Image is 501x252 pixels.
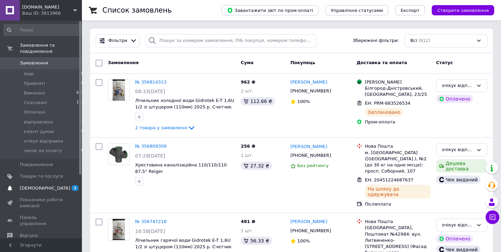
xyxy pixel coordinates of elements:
span: клієнт думає [24,129,54,135]
span: Оплачені [24,109,45,115]
button: Експорт [395,5,425,15]
div: [PERSON_NAME] [365,79,431,85]
button: Чат з покупцем [486,210,499,224]
span: Без рейтингу [297,163,329,168]
a: Фото товару [108,219,130,240]
span: Замовлення [108,60,139,65]
div: Нова Пошта [365,143,431,149]
div: Нова Пошта [365,219,431,225]
a: № 356814313 [135,79,167,85]
div: очікує відправки [442,82,473,89]
img: Фото товару [108,145,129,164]
a: Лічильник холодної води Gidrotek E-T 1,6U 1/2 зі штуцером (110мм) 2025 р. Счетчик [135,98,234,109]
span: 2 шт. [241,88,253,93]
div: Заплановано [365,108,403,116]
span: ЕН: PRM-883526534 [365,101,411,106]
a: 2 товара у замовленні [135,125,196,130]
span: ЕН: 20451224687637 [365,177,413,182]
div: Дешева доставка [436,159,487,173]
a: № 356747218 [135,219,167,224]
a: Лічильник гарячої води Gidrotek E-T 1,6U 1/2 зі штуцером (110мм) 2025 р. Счетчик [135,238,232,249]
a: Фото товару [108,143,130,165]
span: відправлено [24,119,53,125]
span: [DEMOGRAPHIC_DATA] [20,185,70,191]
div: Пром-оплата [365,119,431,125]
span: 3 [81,138,84,144]
span: Замовлення та повідомлення [20,42,82,55]
div: Білгород-Дністровський, [GEOGRAPHIC_DATA], 23/25 [365,85,431,98]
span: Завантажити звіт по пром-оплаті [227,7,313,13]
a: Хрестовина каналізаційна 110/110/110 87,5° Reiger [135,162,227,174]
span: Статус [436,60,453,65]
span: 962 ₴ [241,79,255,85]
a: № 356809309 [135,144,167,149]
span: 133 [76,100,84,106]
span: Повідомлення [20,162,53,168]
div: Ваш ID: 3813966 [22,10,82,16]
h1: Список замовлень [102,6,172,14]
span: 481 ₴ [241,219,255,224]
span: 3 [81,119,84,125]
span: очікує відправки [24,138,63,144]
span: Управління статусами [331,8,383,13]
span: Створити замовлення [437,8,489,13]
span: 1 шт. [241,153,253,158]
button: Створити замовлення [432,5,494,15]
span: Cума [241,60,253,65]
span: 1 [72,185,78,191]
span: чекає на оплату [24,148,62,154]
a: [PERSON_NAME] [290,144,327,150]
img: Фото товару [113,219,125,240]
div: На шляху до одержувача [365,185,431,198]
div: [PHONE_NUMBER] [289,151,332,160]
img: Фото товару [113,79,125,101]
span: 07:29[DATE] [135,153,165,159]
span: 0 [81,80,84,87]
div: Післяплата [365,201,431,207]
span: Відгуки [20,233,38,239]
span: Товари та послуги [20,173,63,179]
div: очікує відправки [442,222,473,229]
span: 08:33[DATE] [135,89,165,94]
span: 672 [76,90,84,96]
span: Покупець [290,60,315,65]
span: Збережені фільтри: [353,38,399,44]
a: Фото товару [108,79,130,101]
div: 112.66 ₴ [241,97,275,105]
span: Доставка та оплата [357,60,407,65]
div: Оплачено [436,95,473,103]
div: очікує відправки [442,146,473,153]
a: Створити замовлення [425,8,494,13]
span: Замовлення [20,60,48,66]
span: (812) [418,38,430,43]
span: Виконані [24,90,45,96]
button: Управління статусами [325,5,388,15]
span: 1 [81,109,84,115]
div: [PHONE_NUMBER] [289,226,332,235]
a: [PERSON_NAME] [290,219,327,225]
span: 100% [297,99,310,104]
span: 100% [297,238,310,243]
button: Завантажити звіт по пром-оплаті [221,5,318,15]
div: [PHONE_NUMBER] [289,87,332,95]
span: Експорт [401,8,420,13]
span: Всі [410,38,417,44]
div: Чек виданий [436,176,481,184]
span: 2 товара у замовленні [135,125,187,130]
span: 0 [81,71,84,77]
span: 256 ₴ [241,144,255,149]
span: Скасовані [24,100,47,106]
a: [PERSON_NAME] [290,79,327,86]
span: 0 [81,129,84,135]
span: Фільтри [109,38,127,44]
div: 56.33 ₴ [241,237,272,245]
span: 16:58[DATE] [135,228,165,234]
span: 1 шт. [241,228,253,233]
div: 27.32 ₴ [241,162,272,170]
div: Оплачено [436,235,473,243]
span: Показники роботи компанії [20,197,63,209]
span: Панель управління [20,214,63,227]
